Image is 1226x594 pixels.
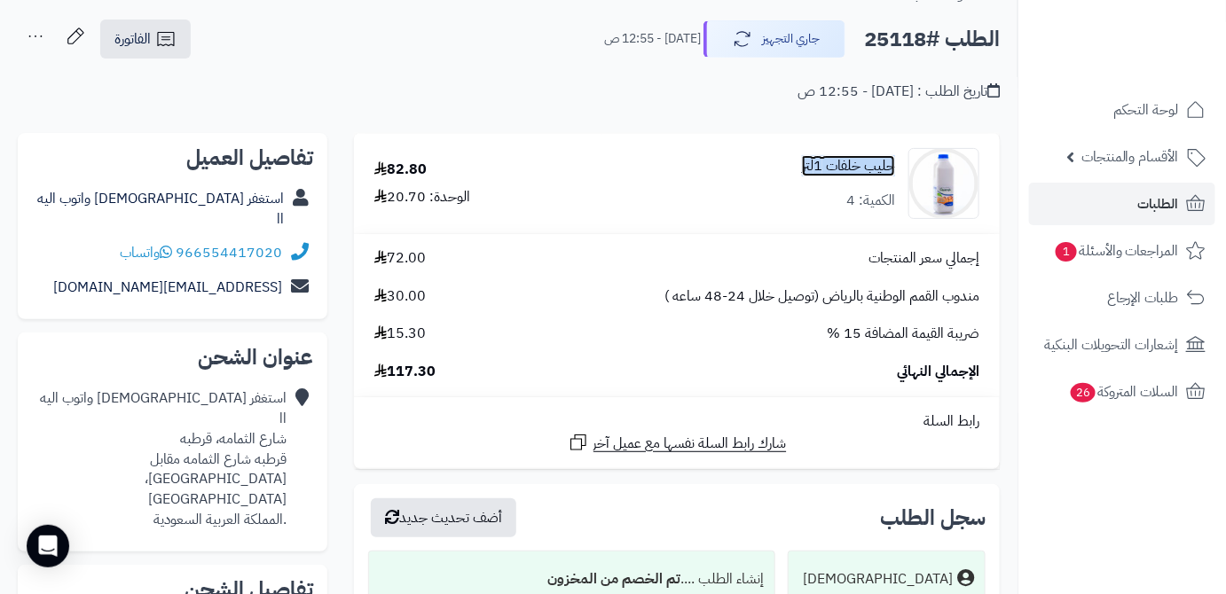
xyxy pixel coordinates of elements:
span: الطلبات [1138,191,1179,216]
img: 1696968873-27-90x90.jpg [909,148,978,219]
a: إشعارات التحويلات البنكية [1029,324,1215,366]
a: شارك رابط السلة نفسها مع عميل آخر [568,432,787,454]
span: طلبات الإرجاع [1107,285,1179,310]
button: جاري التجهيز [703,20,845,58]
div: [DEMOGRAPHIC_DATA] [803,569,953,590]
h3: سجل الطلب [880,507,986,528]
a: لوحة التحكم [1029,89,1215,131]
span: الأقسام والمنتجات [1081,145,1179,169]
span: شارك رابط السلة نفسها مع عميل آخر [593,434,787,454]
div: Open Intercom Messenger [27,525,69,567]
div: رابط السلة [361,411,993,432]
a: الفاتورة [100,20,191,59]
div: استغفر [DEMOGRAPHIC_DATA] واتوب اليه اا شارع الثمامه، قرطبه قرطبه شارع الثمامه مقابل [GEOGRAPHIC_... [32,388,287,530]
span: الفاتورة [114,28,151,50]
a: السلات المتروكة26 [1029,371,1215,413]
span: الإجمالي النهائي [897,362,979,382]
span: 72.00 [374,248,426,269]
a: طلبات الإرجاع [1029,277,1215,319]
span: إجمالي سعر المنتجات [868,248,979,269]
small: [DATE] - 12:55 ص [604,30,701,48]
h2: عنوان الشحن [32,347,313,368]
span: 30.00 [374,286,426,307]
span: مندوب القمم الوطنية بالرياض (توصيل خلال 24-48 ساعه ) [664,286,979,307]
span: المراجعات والأسئلة [1054,238,1179,263]
h2: تفاصيل العميل [32,147,313,168]
span: 117.30 [374,362,436,382]
a: استغفر [DEMOGRAPHIC_DATA] واتوب اليه اا [37,188,284,230]
h2: الطلب #25118 [864,21,1000,58]
span: لوحة التحكم [1113,98,1179,122]
div: 82.80 [374,160,427,180]
a: الطلبات [1029,183,1215,225]
a: المراجعات والأسئلة1 [1029,230,1215,272]
div: الكمية: 4 [846,191,895,211]
span: السلات المتروكة [1069,379,1179,404]
a: واتساب [120,242,172,263]
div: تاريخ الطلب : [DATE] - 12:55 ص [798,82,1000,102]
a: [EMAIL_ADDRESS][DOMAIN_NAME] [53,277,282,298]
b: تم الخصم من المخزون [547,568,680,590]
span: 26 [1071,383,1096,403]
span: ضريبة القيمة المضافة 15 % [827,324,979,344]
button: أضف تحديث جديد [371,498,516,537]
span: إشعارات التحويلات البنكية [1044,332,1179,357]
a: حليب خلفات 1لتر [802,156,895,176]
div: الوحدة: 20.70 [374,187,470,207]
span: 15.30 [374,324,426,344]
span: 1 [1056,242,1077,262]
a: 966554417020 [176,242,282,263]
